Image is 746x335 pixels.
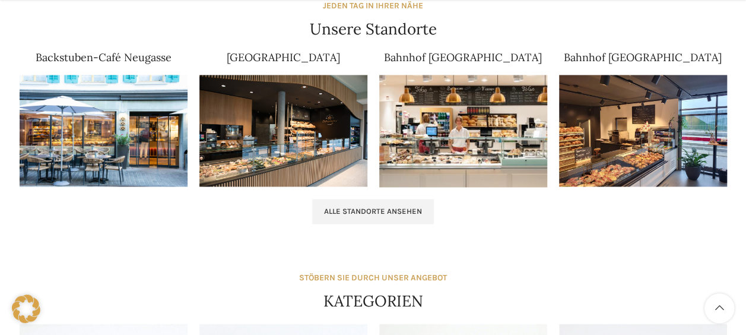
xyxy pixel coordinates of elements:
div: STÖBERN SIE DURCH UNSER ANGEBOT [299,271,447,285]
a: Alle Standorte ansehen [312,199,434,224]
h4: Unsere Standorte [310,18,437,40]
h4: KATEGORIEN [323,290,423,312]
span: Alle Standorte ansehen [324,207,422,216]
a: Scroll to top button [704,293,734,323]
a: Bahnhof [GEOGRAPHIC_DATA] [384,50,542,64]
a: Backstuben-Café Neugasse [36,50,172,64]
a: Bahnhof [GEOGRAPHIC_DATA] [564,50,722,64]
a: [GEOGRAPHIC_DATA] [227,50,340,64]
